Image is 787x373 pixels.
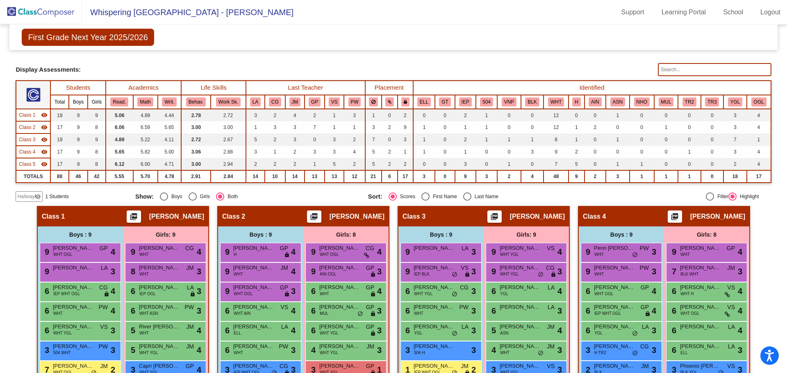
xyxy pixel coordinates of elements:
[435,158,455,170] td: 0
[158,146,181,158] td: 5.00
[630,158,654,170] td: 1
[16,158,50,170] td: Andrea Howell - No Class Name
[747,133,771,146] td: 1
[129,212,139,224] mat-icon: picture_as_pdf
[365,158,382,170] td: 5
[606,133,630,146] td: 1
[654,146,678,158] td: 0
[250,97,261,106] button: LA
[88,95,106,109] th: Girls
[654,133,678,146] td: 0
[285,109,305,121] td: 4
[521,133,544,146] td: 1
[398,133,413,146] td: 3
[728,97,743,106] button: YGL
[606,95,630,109] th: Asian
[723,170,747,183] td: 18
[716,6,750,19] a: School
[398,109,413,121] td: 2
[309,212,319,224] mat-icon: picture_as_pdf
[106,81,181,95] th: Academics
[489,212,499,224] mat-icon: picture_as_pdf
[325,109,344,121] td: 1
[181,81,246,95] th: Life Skills
[476,121,497,133] td: 1
[723,121,747,133] td: 3
[325,121,344,133] td: 1
[630,133,654,146] td: 0
[606,170,630,183] td: 3
[413,158,435,170] td: 0
[480,97,493,106] button: 504
[285,170,305,183] td: 14
[325,133,344,146] td: 3
[435,109,455,121] td: 0
[701,146,723,158] td: 0
[630,121,654,133] td: 0
[413,133,435,146] td: 1
[398,146,413,158] td: 1
[16,66,81,73] span: Display Assessments:
[106,121,133,133] td: 6.06
[133,109,158,121] td: 4.89
[265,121,285,133] td: 3
[413,95,435,109] th: English Language Learner
[181,158,211,170] td: 3.00
[158,109,181,121] td: 4.44
[50,121,69,133] td: 17
[654,95,678,109] th: Multiracial
[88,158,106,170] td: 8
[285,158,305,170] td: 2
[585,146,606,158] td: 0
[751,97,767,106] button: OGL
[585,95,606,109] th: American Indian/Alaskan Native
[435,121,455,133] td: 0
[41,136,48,143] mat-icon: visibility
[158,170,181,183] td: 4.78
[17,193,34,200] span: Hallway
[747,158,771,170] td: 4
[654,170,678,183] td: 1
[325,146,344,158] td: 3
[544,95,569,109] th: White
[497,146,521,158] td: 0
[678,133,701,146] td: 0
[365,146,382,158] td: 5
[181,109,211,121] td: 2.78
[106,146,133,158] td: 5.65
[606,158,630,170] td: 1
[50,146,69,158] td: 17
[41,112,48,118] mat-icon: visibility
[368,192,595,201] mat-radio-group: Select an option
[569,109,585,121] td: 0
[69,146,88,158] td: 9
[701,133,723,146] td: 0
[246,158,265,170] td: 2
[747,95,771,109] th: Older K
[365,170,382,183] td: 21
[435,133,455,146] td: 0
[365,95,382,109] th: Keep away students
[16,109,50,121] td: Ava Cassatta - No Class Name
[497,133,521,146] td: 1
[544,158,569,170] td: 7
[216,97,241,106] button: Work Sk.
[246,133,265,146] td: 5
[305,170,325,183] td: 13
[181,170,211,183] td: 2.91
[521,146,544,158] td: 3
[678,170,701,183] td: 1
[285,95,305,109] th: Jennifer Medina
[701,109,723,121] td: 0
[572,97,580,106] button: H
[569,158,585,170] td: 5
[289,97,301,106] button: JM
[585,158,606,170] td: 0
[305,95,325,109] th: Giovanna Prete
[307,210,321,223] button: Print Students Details
[69,109,88,121] td: 9
[158,158,181,170] td: 4.71
[701,170,723,183] td: 0
[606,121,630,133] td: 0
[544,146,569,158] td: 9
